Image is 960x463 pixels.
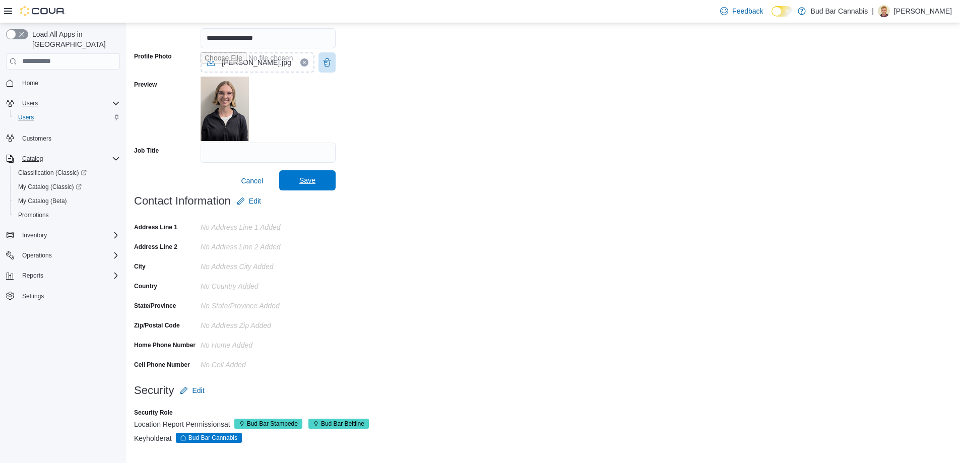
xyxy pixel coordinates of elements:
span: My Catalog (Classic) [18,183,82,191]
span: Operations [18,249,120,261]
a: Classification (Classic) [10,166,124,180]
input: Use aria labels when no actual label is in use [201,52,314,73]
span: Bud Bar Beltline [308,419,369,429]
button: Inventory [2,228,124,242]
input: Dark Mode [772,6,793,17]
span: Customers [22,135,51,143]
button: Operations [18,249,56,261]
img: Cova [20,6,66,16]
a: Feedback [716,1,767,21]
span: Settings [18,290,120,302]
button: Settings [2,289,124,303]
span: Inventory [22,231,47,239]
span: Operations [22,251,52,259]
div: No Country Added [201,278,336,290]
p: | [872,5,874,17]
label: Country [134,282,157,290]
span: Reports [22,272,43,280]
span: Bud Bar Stampede [234,419,302,429]
span: Catalog [18,153,120,165]
span: My Catalog (Classic) [14,181,120,193]
nav: Complex example [6,72,120,329]
span: Home [22,79,38,87]
a: My Catalog (Classic) [10,180,124,194]
p: Bud Bar Cannabis [811,5,868,17]
button: Customers [2,130,124,145]
div: Keyholder at [134,433,952,443]
span: Promotions [14,209,120,221]
span: Edit [192,385,204,395]
a: Home [18,77,42,89]
button: Edit [233,191,265,211]
button: Reports [2,269,124,283]
span: Users [14,111,120,123]
label: City [134,262,146,271]
button: Users [18,97,42,109]
span: Edit [249,196,261,206]
button: Clear selected files [300,58,308,67]
div: No Address Line 1 added [201,219,336,231]
a: My Catalog (Beta) [14,195,71,207]
span: Reports [18,270,120,282]
label: Preview [134,81,157,89]
span: Catalog [22,155,43,163]
div: No Address Line 2 added [201,239,336,251]
button: Reports [18,270,47,282]
div: Robert Johnson [878,5,890,17]
span: Home [18,77,120,89]
span: Feedback [732,6,763,16]
div: No Cell added [201,357,336,369]
label: State/Province [134,302,176,310]
div: No Home added [201,337,336,349]
span: Users [22,99,38,107]
label: Address Line 1 [134,223,177,231]
label: Cell Phone Number [134,361,190,369]
label: Profile Photo [134,52,172,60]
a: Classification (Classic) [14,167,91,179]
button: Save [279,170,336,190]
span: Settings [22,292,44,300]
button: Promotions [10,208,124,222]
h3: Security [134,384,174,396]
span: Classification (Classic) [14,167,120,179]
button: Catalog [18,153,47,165]
span: My Catalog (Beta) [18,197,67,205]
label: Zip/Postal Code [134,321,180,329]
span: Save [299,175,315,185]
button: Inventory [18,229,51,241]
button: Catalog [2,152,124,166]
label: Job Title [134,147,159,155]
a: Promotions [14,209,53,221]
span: My Catalog (Beta) [14,195,120,207]
a: Users [14,111,38,123]
h3: Contact Information [134,195,231,207]
span: Bud Bar Cannabis [188,433,237,442]
div: No State/Province Added [201,298,336,310]
span: Bud Bar Beltline [321,419,364,428]
button: Edit [176,380,208,401]
button: Cancel [237,171,267,191]
span: Classification (Classic) [18,169,87,177]
label: Address Line 2 [134,243,177,251]
span: Customers [18,131,120,144]
div: No Address Zip added [201,317,336,329]
span: Cancel [241,176,263,186]
span: Bud Bar Stampede [247,419,298,428]
img: 8fac2adb-14af-43b3-be4d-ad914236912f.jpg [201,77,249,141]
button: Home [2,76,124,90]
span: Load All Apps in [GEOGRAPHIC_DATA] [28,29,120,49]
a: Customers [18,133,55,145]
button: Users [2,96,124,110]
span: Inventory [18,229,120,241]
span: Users [18,97,120,109]
span: Users [18,113,34,121]
label: Security Role [134,409,173,417]
div: Location Report Permissions at [134,419,952,429]
a: My Catalog (Classic) [14,181,86,193]
button: My Catalog (Beta) [10,194,124,208]
span: Promotions [18,211,49,219]
a: Settings [18,290,48,302]
p: [PERSON_NAME] [894,5,952,17]
div: No Address City added [201,258,336,271]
